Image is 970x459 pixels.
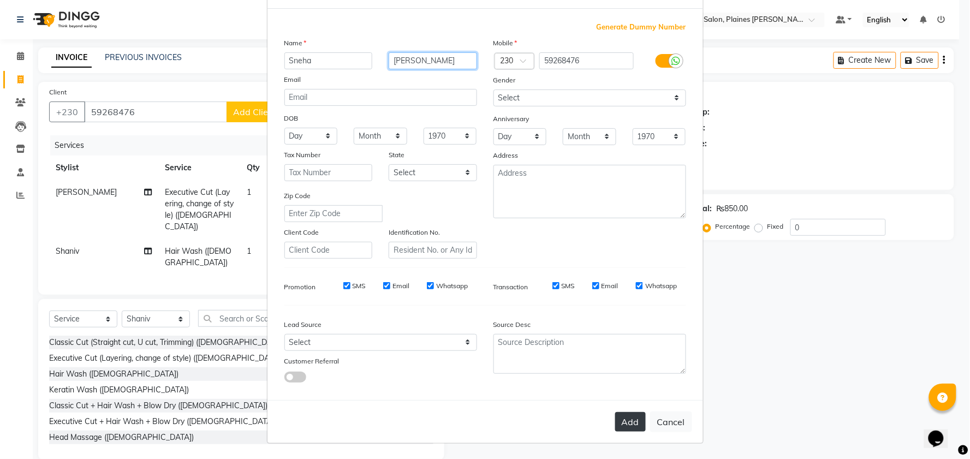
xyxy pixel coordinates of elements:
[284,164,373,181] input: Tax Number
[284,52,373,69] input: First Name
[493,151,519,160] label: Address
[389,228,440,237] label: Identification No.
[650,412,692,432] button: Cancel
[392,281,409,291] label: Email
[284,282,316,292] label: Promotion
[284,150,321,160] label: Tax Number
[284,356,340,366] label: Customer Referral
[493,38,517,48] label: Mobile
[284,320,322,330] label: Lead Source
[436,281,468,291] label: Whatsapp
[645,281,677,291] label: Whatsapp
[284,114,299,123] label: DOB
[389,150,404,160] label: State
[284,191,311,201] label: Zip Code
[389,52,477,69] input: Last Name
[493,75,516,85] label: Gender
[924,415,959,448] iframe: chat widget
[284,205,383,222] input: Enter Zip Code
[284,228,319,237] label: Client Code
[493,114,529,124] label: Anniversary
[493,320,531,330] label: Source Desc
[602,281,618,291] label: Email
[615,412,646,432] button: Add
[597,22,686,33] span: Generate Dummy Number
[284,242,373,259] input: Client Code
[353,281,366,291] label: SMS
[493,282,528,292] label: Transaction
[284,38,307,48] label: Name
[562,281,575,291] label: SMS
[284,75,301,85] label: Email
[389,242,477,259] input: Resident No. or Any Id
[284,89,477,106] input: Email
[539,52,634,69] input: Mobile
